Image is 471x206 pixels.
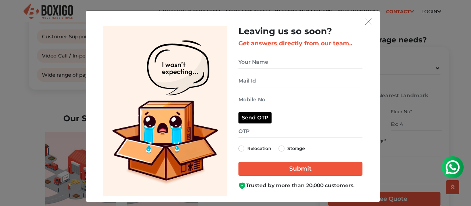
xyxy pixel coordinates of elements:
[103,26,227,196] img: Lead Welcome Image
[238,182,362,189] div: Trusted by more than 20,000 customers.
[238,162,362,176] input: Submit
[238,26,362,37] h2: Leaving us so soon?
[247,144,271,153] label: Relocation
[365,18,372,25] img: exit
[238,112,272,123] button: Send OTP
[238,125,362,138] input: OTP
[287,144,305,153] label: Storage
[238,93,362,106] input: Mobile No
[238,40,362,47] h3: Get answers directly from our team..
[238,182,246,189] img: Boxigo Customer Shield
[238,74,362,87] input: Mail Id
[7,7,22,22] img: whatsapp-icon.svg
[238,56,362,69] input: Your Name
